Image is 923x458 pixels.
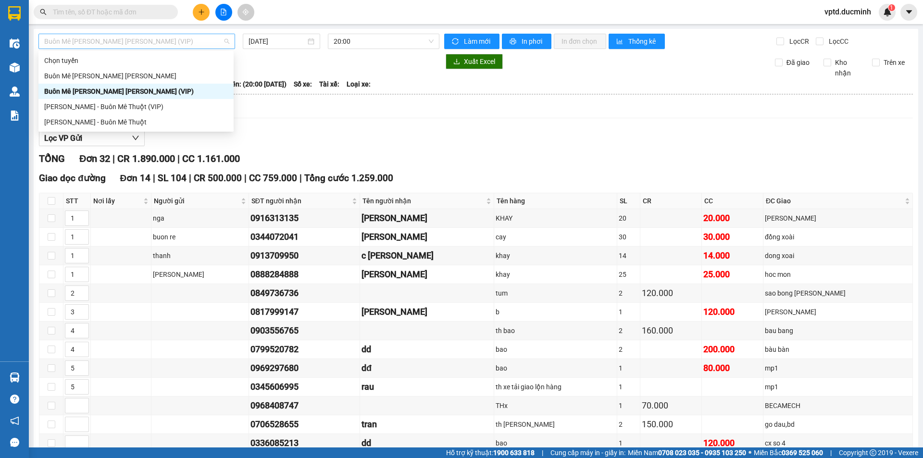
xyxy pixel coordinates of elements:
td: dđ [360,359,494,378]
span: vptd.ducminh [817,6,879,18]
span: In phơi [522,36,544,47]
div: th [PERSON_NAME] [496,419,615,430]
div: 0344072041 [250,230,358,244]
div: 0968408747 [250,399,358,412]
button: printerIn phơi [502,34,551,49]
div: 25 [619,269,638,280]
div: bao [496,363,615,373]
div: [PERSON_NAME] [362,305,492,319]
div: 0916313135 [250,211,358,225]
span: Tên người nhận [362,196,484,206]
td: 0969297680 [249,359,360,378]
div: hoc mon [765,269,911,280]
div: 120.000 [642,286,700,300]
span: CC 1.161.000 [182,153,240,164]
div: tran [362,418,492,431]
span: Hỗ trợ kỹ thuật: [446,447,535,458]
div: BECAMECH [765,400,911,411]
div: 1 [619,307,638,317]
span: aim [242,9,249,15]
div: Hồ Chí Minh - Buôn Mê Thuột [38,114,234,130]
span: Loại xe: [347,79,371,89]
div: 120.000 [703,305,761,319]
div: [PERSON_NAME] [153,269,247,280]
span: Số xe: [294,79,312,89]
span: search [40,9,47,15]
div: nga [153,213,247,223]
div: KHAY [496,213,615,223]
div: [PERSON_NAME] [765,213,911,223]
input: Tìm tên, số ĐT hoặc mã đơn [53,7,166,17]
div: 2 [619,288,638,298]
td: dd [360,340,494,359]
div: Chọn tuyến [38,53,234,68]
div: 25.000 [703,268,761,281]
div: bàu bàn [765,344,911,355]
div: cay [496,232,615,242]
span: CC 759.000 [249,173,297,184]
div: 1 [619,400,638,411]
td: 0913709950 [249,247,360,265]
div: [PERSON_NAME] [765,307,911,317]
td: 0799520782 [249,340,360,359]
img: icon-new-feature [883,8,892,16]
th: CR [640,193,702,209]
div: cx so 4 [765,438,911,448]
img: warehouse-icon [10,38,20,49]
img: logo-vxr [8,6,21,21]
span: Lọc VP Gửi [44,132,82,144]
div: 20 [619,213,638,223]
span: Xuất Excel [464,56,495,67]
div: bao [496,438,615,448]
div: [PERSON_NAME] - Buôn Mê Thuột (VIP) [44,101,228,112]
td: 0903556765 [249,322,360,340]
div: Hồ Chí Minh - Buôn Mê Thuột (VIP) [38,99,234,114]
span: Lọc CC [825,36,850,47]
span: printer [510,38,518,46]
th: SL [617,193,640,209]
span: Cung cấp máy in - giấy in: [550,447,625,458]
div: 14 [619,250,638,261]
span: 20:00 [334,34,434,49]
span: download [453,58,460,66]
td: 0817999147 [249,303,360,322]
span: message [10,438,19,447]
div: 0345606995 [250,380,358,394]
button: caret-down [900,4,917,21]
td: hùng trứng [360,265,494,284]
div: 0817999147 [250,305,358,319]
span: TỔNG [39,153,65,164]
td: tran [360,415,494,434]
td: 0849736736 [249,284,360,303]
span: | [153,173,155,184]
div: dd [362,343,492,356]
div: 0706528655 [250,418,358,431]
td: giang dd [360,303,494,322]
span: Đơn 32 [79,153,110,164]
span: | [189,173,191,184]
div: [PERSON_NAME] - Buôn Mê Thuột [44,117,228,127]
span: SL 104 [158,173,187,184]
div: 14.000 [703,249,761,262]
span: question-circle [10,395,19,404]
span: Buôn Mê Thuột - Hồ Chí Minh (VIP) [44,34,229,49]
strong: 0708 023 035 - 0935 103 250 [658,449,746,457]
td: 0336085213 [249,434,360,453]
span: | [830,447,832,458]
div: 1 [619,363,638,373]
span: Tài xế: [319,79,339,89]
div: [PERSON_NAME] [362,211,492,225]
td: dd [360,434,494,453]
td: huy trứng [360,228,494,247]
img: warehouse-icon [10,62,20,73]
div: [PERSON_NAME] [362,268,492,281]
button: aim [237,4,254,21]
div: 0969297680 [250,361,358,375]
span: Chuyến: (20:00 [DATE]) [216,79,287,89]
span: Miền Nam [628,447,746,458]
span: Trên xe [880,57,909,68]
button: file-add [215,4,232,21]
div: đồng xoài [765,232,911,242]
span: ĐC Giao [766,196,903,206]
span: Đã giao [783,57,813,68]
